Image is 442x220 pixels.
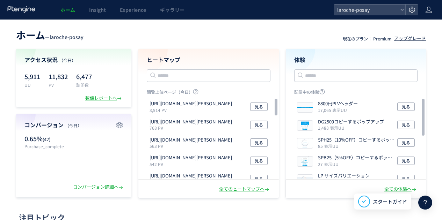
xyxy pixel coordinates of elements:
p: 現在のプラン： Premium [343,36,391,41]
p: 563 PV [150,143,235,149]
h4: コンバージョン [24,121,123,129]
h4: ヒートマップ [147,56,270,64]
span: (42) [43,136,50,143]
button: 見る [250,121,268,129]
span: 見る [402,103,410,111]
p: PV [49,82,68,88]
button: 見る [397,175,415,183]
span: スタートガイド [373,198,407,205]
h4: アクセス状況 [24,56,123,64]
button: 見る [250,103,268,111]
p: 515 PV [150,179,235,185]
p: 閲覧上位ページ（今日） [147,89,270,98]
p: https://www.laroche-posay.jp/melasyl.html [150,154,232,161]
p: https://www.laroche-posay.jp/ [150,119,232,125]
button: 見る [397,157,415,165]
button: 見る [250,157,268,165]
span: （今日） [65,122,82,128]
div: — [16,28,84,42]
p: UU [24,82,40,88]
span: 見る [255,103,263,111]
button: 見る [250,175,268,183]
span: ギャラリー [160,6,184,13]
button: 見る [397,121,415,129]
p: 768 PV [150,125,235,131]
span: ホーム [16,28,45,42]
i: 1,488 表示UU [318,125,345,131]
i: 484,846 表示UU [318,179,349,185]
p: 5,911 [24,71,40,82]
div: アップグレード [394,35,426,42]
span: laroche-posay [335,5,397,15]
p: LP サイズバリエーション [318,173,370,179]
p: https://www.laroche-posay.jp/product [150,137,232,143]
p: Purchase_complete [24,143,70,149]
p: SPB25（5%OFF）コピーするポップアップ [318,154,395,161]
span: ホーム [60,6,75,13]
span: 見る [255,157,263,165]
div: 全ての体験へ [384,186,418,192]
p: 3,514 PV [150,107,235,113]
span: 見る [255,175,263,183]
button: 見る [397,138,415,147]
span: 見る [402,121,410,129]
p: 542 PV [150,161,235,167]
i: 17,065 表示UU [318,107,347,113]
span: 見る [402,175,410,183]
span: laroche-posay [50,33,84,40]
span: Experience [120,6,146,13]
i: 85 表示UU [318,143,339,149]
span: 見る [255,138,263,147]
p: 8800円PLVヘッダー [318,100,358,107]
p: https://www.laroche-posay.jp/product/mela-b3-serum.html [150,100,232,107]
span: 見る [402,138,410,147]
i: 27 表示UU [318,161,339,167]
p: 11,832 [49,71,68,82]
p: 6,477 [76,71,92,82]
div: 数値レポートへ [85,95,123,101]
p: https://www.laroche-posay.jp/product/uv/toneup/uvidea-xl-protection-tone-up/LRPJP-UVI-004.html [150,173,232,179]
p: 訪問数 [76,82,92,88]
button: 見る [250,138,268,147]
p: 0.65% [24,134,70,143]
p: DG2509コピーするポップアップ [318,119,384,125]
p: SPH25（10%OFF）コピーするポップアップ [318,137,395,143]
span: 見る [255,121,263,129]
span: Insight [89,6,106,13]
div: コンバージョン詳細へ [73,184,124,190]
p: 配信中の体験 [294,89,418,98]
span: 見る [402,157,410,165]
button: 見る [397,103,415,111]
span: （今日） [59,57,76,63]
div: 全てのヒートマップへ [219,186,270,192]
h4: 体験 [294,56,418,64]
